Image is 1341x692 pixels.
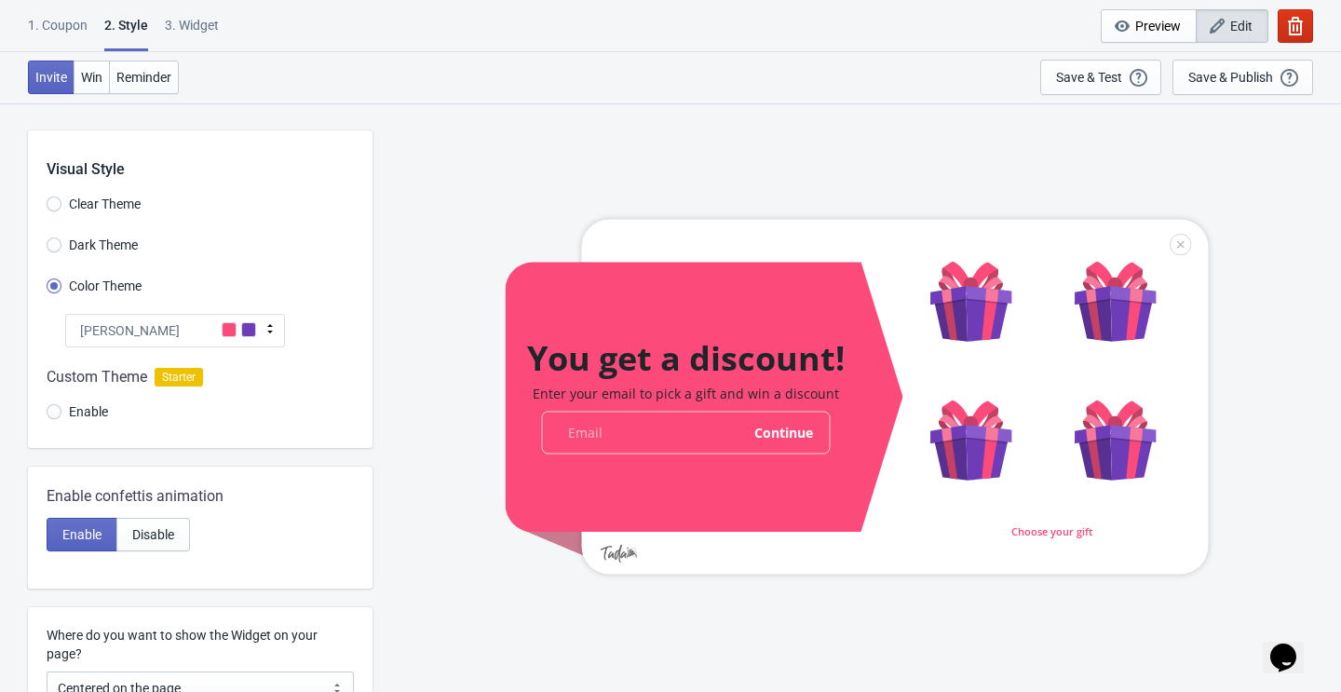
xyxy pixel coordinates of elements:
[1172,60,1313,95] button: Save & Publish
[165,16,219,48] div: 3. Widget
[116,70,171,85] span: Reminder
[1101,9,1197,43] button: Preview
[74,61,110,94] button: Win
[81,70,102,85] span: Win
[69,195,141,213] span: Clear Theme
[47,626,354,663] label: Where do you want to show the Widget on your page?
[104,16,148,51] div: 2 . Style
[116,518,190,551] button: Disable
[47,518,117,551] button: Enable
[1263,617,1322,673] iframe: chat widget
[28,61,74,94] button: Invite
[1056,70,1122,85] div: Save & Test
[1230,19,1253,34] span: Edit
[1040,60,1161,95] button: Save & Test
[28,16,88,48] div: 1. Coupon
[69,236,138,254] span: Dark Theme
[80,321,180,340] span: [PERSON_NAME]
[47,485,223,508] span: Enable confettis animation
[132,527,174,542] span: Disable
[47,130,372,181] div: Visual Style
[1188,70,1273,85] div: Save & Publish
[1135,19,1181,34] span: Preview
[35,70,67,85] span: Invite
[1196,9,1268,43] button: Edit
[109,61,179,94] button: Reminder
[69,277,142,295] span: Color Theme
[62,527,102,542] span: Enable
